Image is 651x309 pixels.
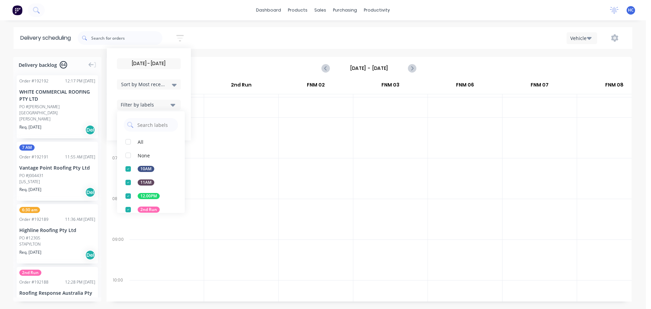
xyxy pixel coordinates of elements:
[360,5,393,15] div: productivity
[19,164,95,171] div: Vantage Point Roofing Pty Ltd
[85,187,95,197] div: Del
[60,61,67,69] span: 64
[19,61,57,69] span: Delivery backlog
[14,27,78,49] div: Delivery scheduling
[91,31,162,45] input: Search for orders
[19,187,41,193] span: Req. [DATE]
[138,207,160,213] div: 2nd Run
[19,144,35,151] span: 7 AM
[121,101,169,108] div: Filter by labels
[353,79,428,94] div: FNM 03
[19,241,95,247] div: STAPYLTON
[19,235,40,241] div: PO #12305
[138,152,150,159] div: None
[19,227,95,234] div: Highline Roofing Pty Ltd
[253,5,284,15] a: dashboard
[85,250,95,260] div: Del
[19,154,48,160] div: Order # 192191
[137,118,175,132] input: Search labels
[19,173,44,179] div: PO #J004431
[19,270,41,276] span: 2nd Run
[567,32,597,44] button: Vehicle
[65,279,95,285] div: 12:28 PM [DATE]
[19,124,41,130] span: Req. [DATE]
[117,59,180,69] input: Required Date
[85,125,95,135] div: Del
[19,279,48,285] div: Order # 192188
[502,79,577,94] div: FNM 07
[570,35,590,42] div: Vehicle
[284,5,311,15] div: products
[204,79,278,94] div: 2nd Run
[19,116,95,122] div: [PERSON_NAME]
[19,78,48,84] div: Order # 192192
[65,216,95,223] div: 11:36 AM [DATE]
[138,166,154,172] div: 10AM
[12,5,22,15] img: Factory
[117,100,181,110] button: Filter by labels
[279,79,353,94] div: FNM 02
[106,195,130,235] div: 08:00
[311,5,330,15] div: sales
[106,154,130,195] div: 07:00
[19,207,40,213] span: 6:30 am
[628,7,634,13] span: HC
[138,138,143,146] div: All
[19,249,41,255] span: Req. [DATE]
[19,104,95,116] div: PO #[PERSON_NAME][GEOGRAPHIC_DATA]
[121,81,165,88] span: Sort by Most recent
[138,179,154,186] div: 11AM
[19,179,95,185] div: [US_STATE]
[106,235,130,276] div: 09:00
[19,88,95,102] div: WHITE COMMERCIAL ROOFING PTY LTD
[65,154,95,160] div: 11:55 AM [DATE]
[138,193,160,199] div: 12.00PM
[19,289,95,304] div: Roofing Response Australia Pty Ltd
[19,216,48,223] div: Order # 192189
[428,79,502,94] div: FNM 06
[330,5,360,15] div: purchasing
[65,78,95,84] div: 12:17 PM [DATE]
